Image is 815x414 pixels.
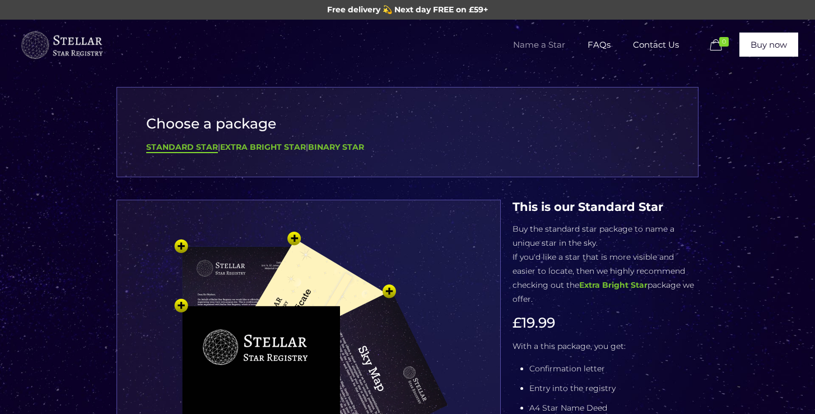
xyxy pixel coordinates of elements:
h3: Choose a package [146,116,669,132]
p: Buy the standard star package to name a unique star in the sky. If you'd like a star that is more... [513,222,698,306]
h4: This is our Standard Star [513,200,698,214]
li: Entry into the registry [529,381,698,395]
span: 19.99 [521,314,555,331]
h3: £ [513,315,698,331]
span: FAQs [576,28,622,62]
a: Contact Us [622,20,690,70]
a: Extra Bright Star [579,280,648,290]
li: Confirmation letter [529,362,698,376]
span: Contact Us [622,28,690,62]
a: FAQs [576,20,622,70]
a: Buy a Star [20,20,104,70]
a: Buy now [739,33,798,57]
span: Name a Star [502,28,576,62]
img: buyastar-logo-transparent [20,29,104,62]
a: 0 [707,39,734,52]
div: | | [146,140,669,154]
span: 0 [719,37,729,47]
p: With a this package, you get: [513,339,698,353]
b: Standard Star [146,142,218,152]
a: Standard Star [146,142,218,153]
a: Extra Bright Star [220,142,306,152]
a: Name a Star [502,20,576,70]
a: Binary Star [308,142,364,152]
span: Free delivery 💫 Next day FREE on £59+ [327,4,488,15]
